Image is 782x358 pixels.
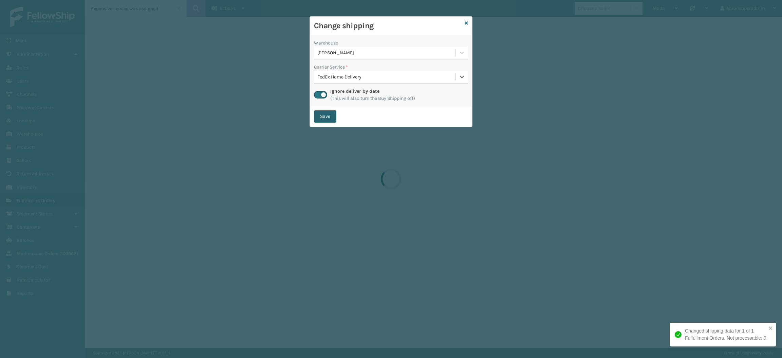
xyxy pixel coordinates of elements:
button: Save [314,110,336,123]
label: Ignore deliver by date [330,88,379,94]
h3: Change shipping [314,21,462,31]
div: Changed shipping data for 1 of 1 Fulfullment Orders. Not processable: 0 [685,327,766,342]
div: [PERSON_NAME] [317,49,456,56]
div: FedEx Home Delivery [317,73,456,80]
button: close [768,325,773,332]
span: (This will also turn the Buy Shipping off) [330,95,415,102]
label: Carrier Service [314,64,348,71]
label: Warehouse [314,39,338,47]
